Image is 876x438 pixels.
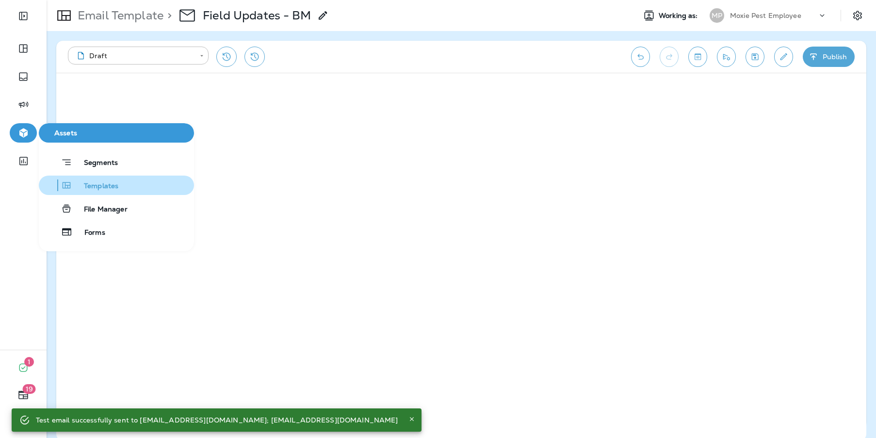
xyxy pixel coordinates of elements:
button: Close [406,413,418,425]
span: 19 [23,384,36,394]
button: Toggle preview [688,47,707,67]
button: Forms [39,222,194,242]
button: Save [746,47,764,67]
button: Settings [849,7,866,24]
button: Publish [803,47,855,67]
p: Field Updates - BM [203,8,311,23]
button: Assets [39,123,194,143]
span: 1 [24,357,34,367]
span: Assets [43,129,190,137]
button: Templates [39,176,194,195]
span: Templates [72,182,118,191]
button: View Changelog [244,47,265,67]
p: Email Template [74,8,163,23]
p: Moxie Pest Employee [730,12,801,19]
button: Edit details [774,47,793,67]
button: Send test email [717,47,736,67]
button: Expand Sidebar [10,6,37,26]
span: Segments [72,159,118,168]
p: > [163,8,172,23]
button: Restore from previous version [216,47,237,67]
span: Forms [73,228,105,238]
button: Undo [631,47,650,67]
span: File Manager [72,205,128,214]
div: MP [710,8,724,23]
div: Test email successfully sent to [EMAIL_ADDRESS][DOMAIN_NAME]; [EMAIL_ADDRESS][DOMAIN_NAME] [36,411,398,429]
span: Working as: [659,12,700,20]
button: File Manager [39,199,194,218]
div: Draft [75,51,193,61]
button: Segments [39,152,194,172]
